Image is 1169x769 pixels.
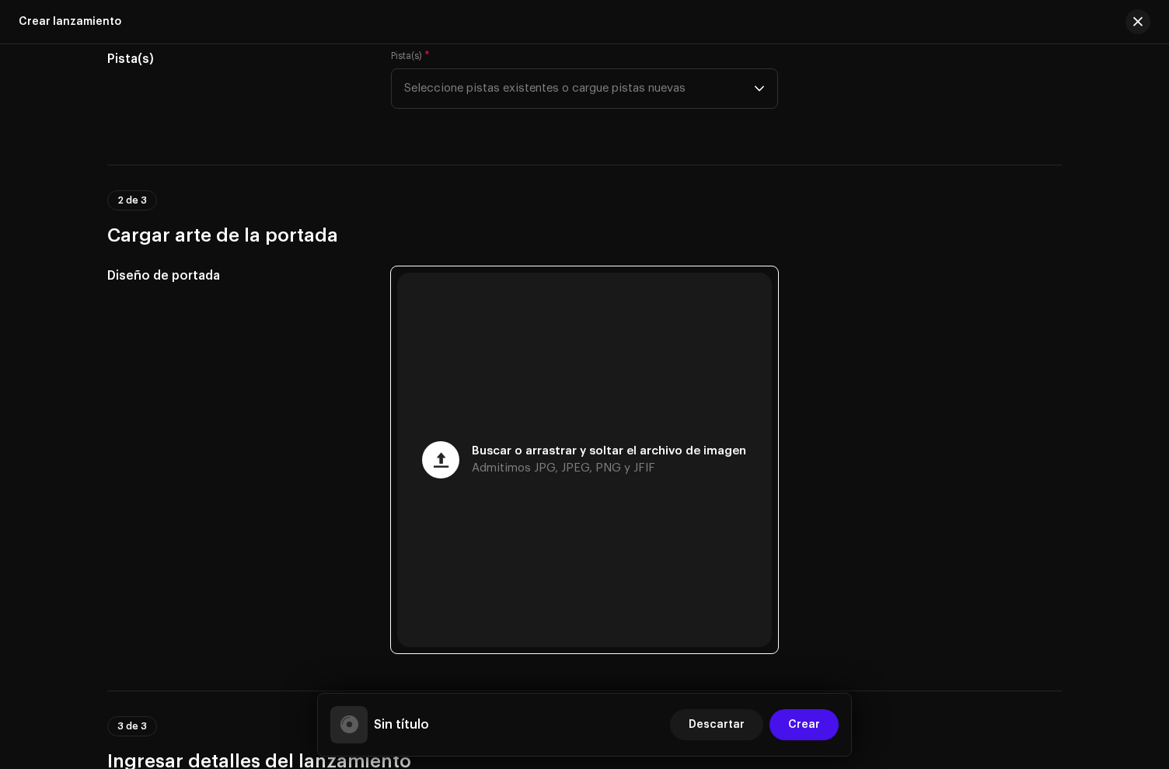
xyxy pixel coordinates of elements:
[754,69,765,108] div: dropdown trigger
[472,463,655,474] span: Admitimos JPG, JPEG, PNG y JFIF
[404,69,754,108] span: Seleccione pistas existentes o cargue pistas nuevas
[670,709,763,740] button: Descartar
[107,50,366,68] h5: Pista(s)
[391,50,430,62] label: Pista(s)
[107,223,1062,248] h3: Cargar arte de la portada
[107,266,366,285] h5: Diseño de portada
[689,709,745,740] span: Descartar
[769,709,839,740] button: Crear
[472,446,746,457] span: Buscar o arrastrar y soltar el archivo de imagen
[788,709,820,740] span: Crear
[374,715,429,734] h5: Sin título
